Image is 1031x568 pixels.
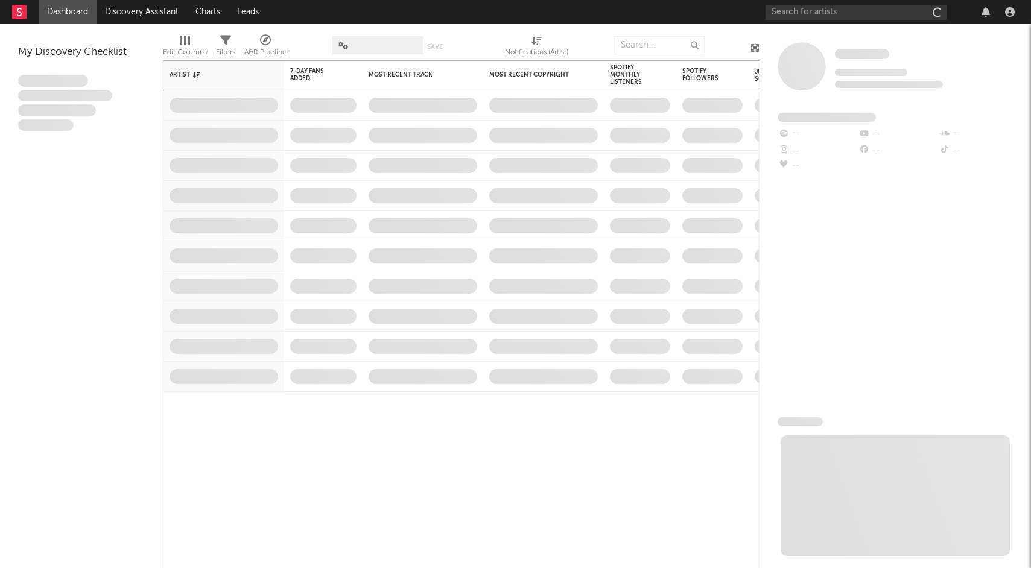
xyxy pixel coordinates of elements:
button: Save [427,43,443,50]
div: Spotify Followers [682,68,725,82]
span: Praesent ac interdum [18,104,96,116]
span: Fans Added by Platform [778,113,876,122]
div: Edit Columns [163,30,207,65]
div: A&R Pipeline [244,45,287,60]
div: Most Recent Copyright [489,71,580,78]
div: Edit Columns [163,45,207,60]
div: Most Recent Track [369,71,459,78]
div: -- [778,142,858,158]
span: News Feed [778,417,823,426]
div: -- [939,142,1019,158]
div: -- [939,127,1019,142]
input: Search... [614,36,705,54]
a: Some Artist [835,48,889,60]
span: Some Artist [835,49,889,59]
input: Search for artists [766,5,947,20]
div: Artist [170,71,260,78]
span: Lorem ipsum dolor [18,75,88,87]
div: Notifications (Artist) [505,30,568,65]
span: 0 fans last week [835,81,943,88]
div: -- [778,127,858,142]
div: A&R Pipeline [244,30,287,65]
span: 7-Day Fans Added [290,68,338,82]
span: Integer aliquet in purus et [18,90,112,102]
div: Spotify Monthly Listeners [610,64,652,86]
div: -- [858,127,938,142]
div: Jump Score [755,68,785,83]
div: Filters [216,30,235,65]
span: Tracking Since: [DATE] [835,69,907,76]
div: My Discovery Checklist [18,45,145,60]
div: -- [778,158,858,174]
span: Aliquam viverra [18,119,74,131]
div: Filters [216,45,235,60]
div: Notifications (Artist) [505,45,568,60]
div: -- [858,142,938,158]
